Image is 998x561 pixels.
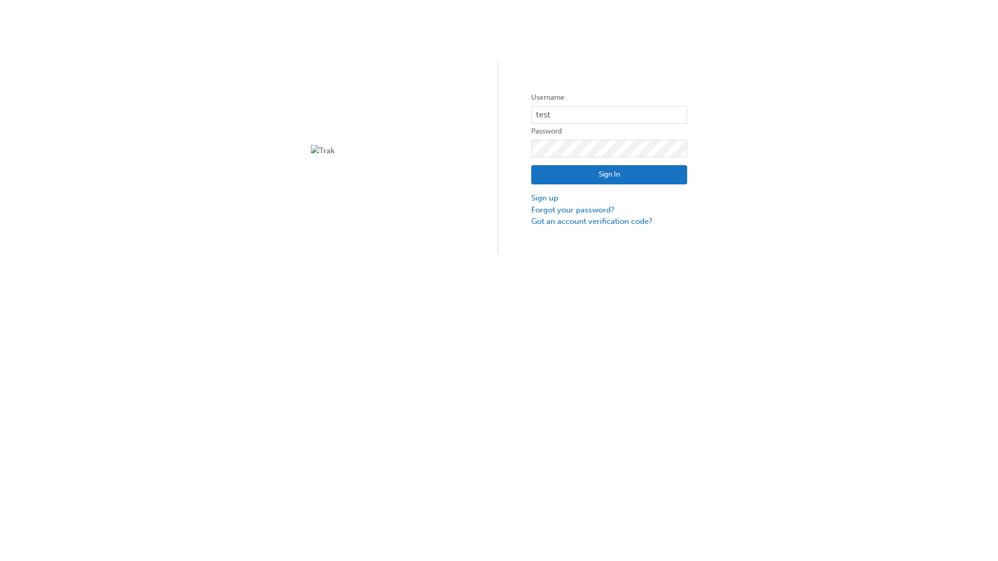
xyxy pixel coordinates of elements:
[531,216,687,228] a: Got an account verification code?
[531,204,687,216] a: Forgot your password?
[531,125,687,138] label: Password
[531,91,687,104] label: Username
[531,192,687,204] a: Sign up
[311,145,467,157] img: Trak
[531,106,687,124] input: Username
[531,165,687,185] button: Sign In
